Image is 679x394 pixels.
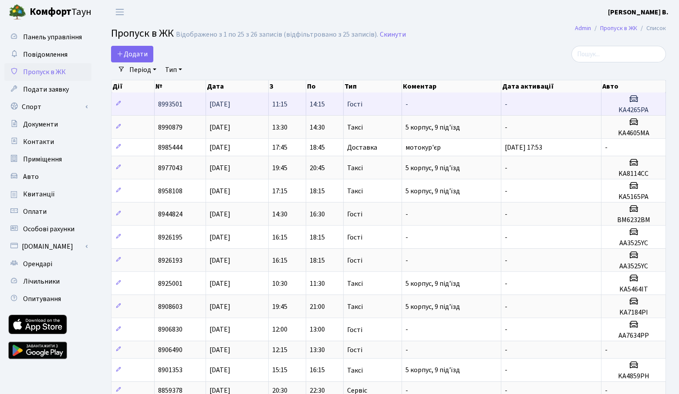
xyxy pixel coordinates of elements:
[272,209,287,219] span: 14:30
[4,255,91,273] a: Орендарі
[310,99,325,109] span: 14:15
[310,233,325,242] span: 18:15
[405,233,408,242] span: -
[209,233,230,242] span: [DATE]
[23,85,69,94] span: Подати заявку
[637,24,666,33] li: Список
[405,256,408,265] span: -
[23,50,68,59] span: Повідомлення
[209,279,230,288] span: [DATE]
[272,302,287,312] span: 19:45
[310,186,325,196] span: 18:15
[158,345,182,355] span: 8906490
[158,143,182,152] span: 8985444
[158,123,182,132] span: 8990879
[158,279,182,288] span: 8925001
[347,387,367,394] span: Сервіс
[347,188,363,195] span: Таксі
[272,99,287,109] span: 11:15
[117,49,148,59] span: Додати
[209,209,230,219] span: [DATE]
[505,256,507,265] span: -
[158,256,182,265] span: 8926193
[505,233,507,242] span: -
[505,143,542,152] span: [DATE] 17:53
[162,62,186,77] a: Тип
[209,163,230,173] span: [DATE]
[126,62,160,77] a: Період
[272,256,287,265] span: 16:15
[347,101,362,108] span: Гості
[176,31,378,39] div: Відображено з 1 по 25 з 26 записів (відфільтровано з 25 записів).
[562,19,679,38] nav: breadcrumb
[605,332,662,340] h5: AA7634PP
[272,279,287,288] span: 10:30
[310,123,325,132] span: 14:30
[30,5,91,20] span: Таун
[306,80,344,93] th: По
[347,211,362,218] span: Гості
[505,345,507,355] span: -
[605,262,662,271] h5: AA3525YC
[505,186,507,196] span: -
[575,24,591,33] a: Admin
[505,163,507,173] span: -
[272,233,287,242] span: 16:15
[4,46,91,63] a: Повідомлення
[310,325,325,335] span: 13:00
[505,209,507,219] span: -
[605,239,662,247] h5: AA3525YC
[310,256,325,265] span: 18:15
[23,67,66,77] span: Пропуск в ЖК
[23,32,82,42] span: Панель управління
[605,308,662,317] h5: KA7184PI
[23,154,62,164] span: Приміщення
[209,99,230,109] span: [DATE]
[605,193,662,201] h5: KA5165PA
[269,80,306,93] th: З
[310,366,325,375] span: 16:15
[209,123,230,132] span: [DATE]
[310,209,325,219] span: 16:30
[310,345,325,355] span: 13:30
[23,277,60,286] span: Лічильники
[380,31,406,39] a: Скинути
[605,106,662,114] h5: KA4265PA
[23,224,74,234] span: Особові рахунки
[272,325,287,335] span: 12:00
[111,26,174,41] span: Пропуск в ЖК
[4,81,91,98] a: Подати заявку
[272,345,287,355] span: 12:15
[4,98,91,116] a: Спорт
[608,7,669,17] a: [PERSON_NAME] В.
[4,116,91,133] a: Документи
[347,367,363,374] span: Таксі
[206,80,269,93] th: Дата
[23,294,61,304] span: Опитування
[405,279,460,288] span: 5 корпус, 9 під'їзд
[272,143,287,152] span: 17:45
[347,234,362,241] span: Гості
[605,285,662,294] h5: KA5464IT
[158,233,182,242] span: 8926195
[158,302,182,312] span: 8908603
[505,99,507,109] span: -
[155,80,206,93] th: №
[209,345,230,355] span: [DATE]
[347,326,362,333] span: Гості
[23,120,58,129] span: Документи
[505,302,507,312] span: -
[4,290,91,308] a: Опитування
[310,143,325,152] span: 18:45
[405,302,460,312] span: 5 корпус, 9 під'їзд
[23,172,39,182] span: Авто
[600,24,637,33] a: Пропуск в ЖК
[347,280,363,287] span: Таксі
[347,124,363,131] span: Таксі
[405,366,460,375] span: 5 корпус, 9 під'їзд
[405,163,460,173] span: 5 корпус, 9 під'їзд
[310,163,325,173] span: 20:45
[109,5,131,19] button: Переключити навігацію
[209,186,230,196] span: [DATE]
[605,372,662,380] h5: KA4859PH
